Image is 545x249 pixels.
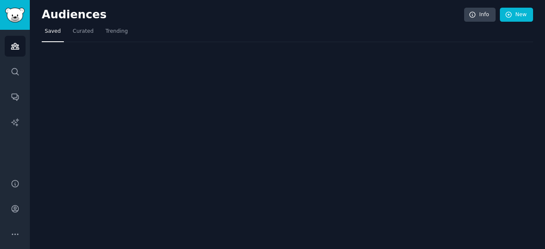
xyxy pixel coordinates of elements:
h2: Audiences [42,8,464,22]
a: Saved [42,25,64,42]
a: Info [464,8,496,22]
a: New [500,8,533,22]
a: Trending [103,25,131,42]
span: Saved [45,28,61,35]
a: Curated [70,25,97,42]
span: Curated [73,28,94,35]
span: Trending [106,28,128,35]
img: GummySearch logo [5,8,25,23]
